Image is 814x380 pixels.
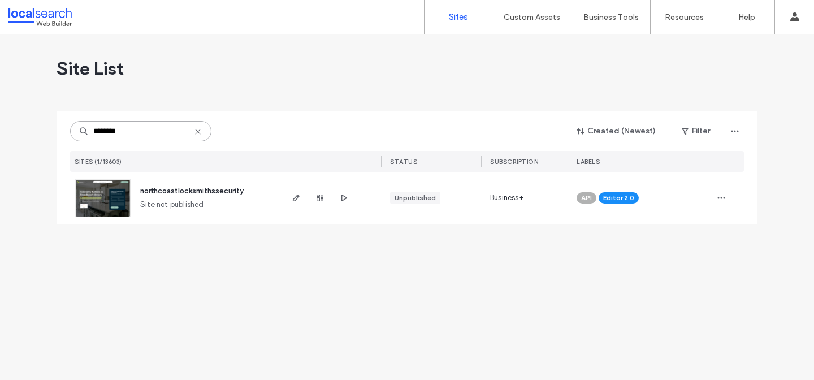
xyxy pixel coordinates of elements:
span: SUBSCRIPTION [490,158,538,166]
label: Help [738,12,755,22]
div: Unpublished [395,193,436,203]
span: SITES (1/13603) [75,158,122,166]
label: Sites [449,12,468,22]
label: Resources [665,12,704,22]
span: Editor 2.0 [603,193,634,203]
a: northcoastlocksmithssecurity [140,187,244,195]
span: Business+ [490,192,523,204]
span: Site not published [140,199,204,210]
label: Business Tools [583,12,639,22]
button: Filter [670,122,721,140]
span: Help [26,8,49,18]
button: Created (Newest) [567,122,666,140]
span: Site List [57,57,124,80]
span: API [581,193,592,203]
span: STATUS [390,158,417,166]
span: LABELS [577,158,600,166]
label: Custom Assets [504,12,560,22]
